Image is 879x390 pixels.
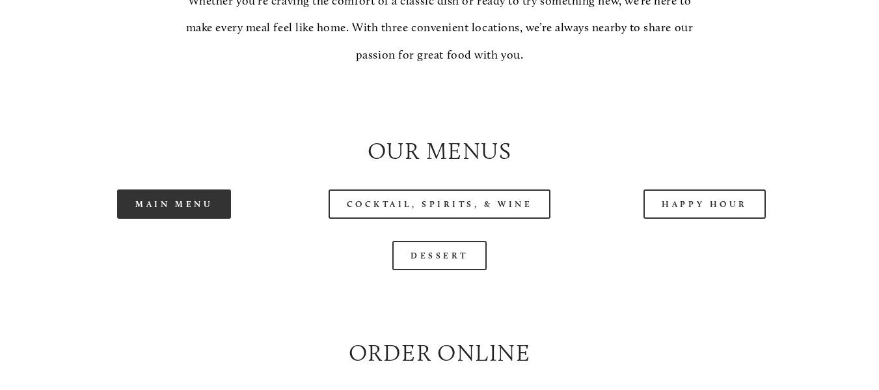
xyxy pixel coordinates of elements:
a: Main Menu [117,189,231,219]
a: Happy Hour [643,189,766,219]
h2: Our Menus [53,135,826,167]
a: Dessert [392,241,487,270]
h2: Order Online [53,337,826,369]
a: Cocktail, Spirits, & Wine [329,189,551,219]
